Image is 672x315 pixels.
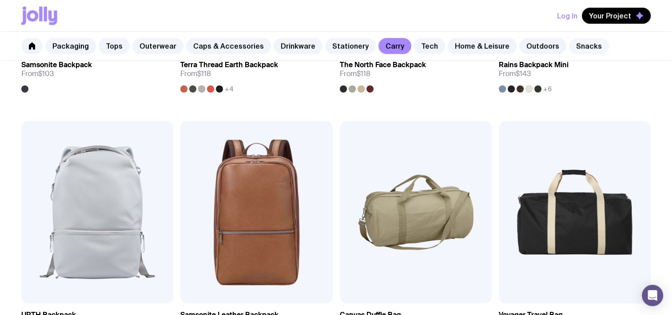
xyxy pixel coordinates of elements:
[499,61,569,69] h3: Rains Backpack Mini
[340,69,370,78] span: From
[543,85,552,93] span: +6
[378,38,411,54] a: Carry
[557,8,577,24] button: Log In
[519,38,566,54] a: Outdoors
[357,69,370,78] span: $118
[582,8,651,24] button: Your Project
[569,38,609,54] a: Snacks
[21,53,173,93] a: Samsonite BackpackFrom$103
[186,38,271,54] a: Caps & Accessories
[180,61,278,69] h3: Terra Thread Earth Backpack
[99,38,130,54] a: Tops
[340,53,492,93] a: The North Face BackpackFrom$118
[414,38,445,54] a: Tech
[499,69,531,78] span: From
[589,11,631,20] span: Your Project
[642,285,663,306] div: Open Intercom Messenger
[340,61,426,69] h3: The North Face Backpack
[132,38,183,54] a: Outerwear
[225,85,234,93] span: +4
[180,69,211,78] span: From
[499,53,651,93] a: Rains Backpack MiniFrom$143+6
[38,69,54,78] span: $103
[325,38,376,54] a: Stationery
[448,38,517,54] a: Home & Leisure
[21,61,92,69] h3: Samsonite Backpack
[197,69,211,78] span: $118
[21,69,54,78] span: From
[274,38,322,54] a: Drinkware
[45,38,96,54] a: Packaging
[516,69,531,78] span: $143
[180,53,332,93] a: Terra Thread Earth BackpackFrom$118+4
